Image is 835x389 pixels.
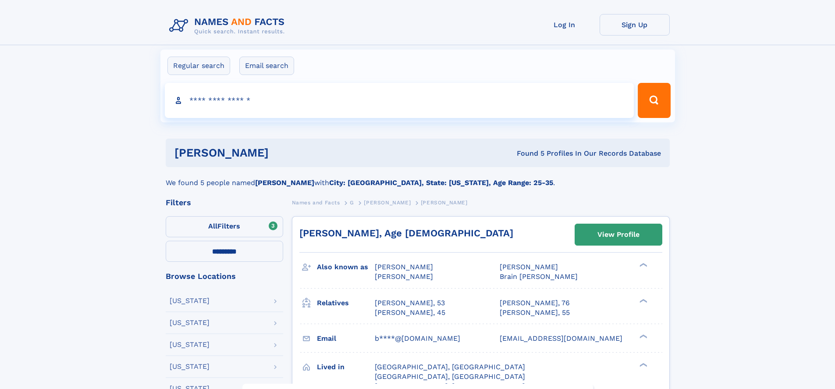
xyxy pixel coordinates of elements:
[166,167,670,188] div: We found 5 people named with .
[637,262,648,268] div: ❯
[364,197,411,208] a: [PERSON_NAME]
[174,147,393,158] h1: [PERSON_NAME]
[500,263,558,271] span: [PERSON_NAME]
[167,57,230,75] label: Regular search
[500,272,578,281] span: Brain [PERSON_NAME]
[166,216,283,237] label: Filters
[500,334,622,343] span: [EMAIL_ADDRESS][DOMAIN_NAME]
[364,200,411,206] span: [PERSON_NAME]
[208,222,217,230] span: All
[317,360,375,375] h3: Lived in
[600,14,670,36] a: Sign Up
[165,83,634,118] input: search input
[350,197,354,208] a: G
[500,308,570,318] a: [PERSON_NAME], 55
[638,83,670,118] button: Search Button
[170,363,210,370] div: [US_STATE]
[575,224,662,245] a: View Profile
[166,272,283,280] div: Browse Locations
[317,260,375,275] h3: Also known as
[375,263,433,271] span: [PERSON_NAME]
[170,319,210,326] div: [US_STATE]
[375,272,433,281] span: [PERSON_NAME]
[317,296,375,310] h3: Relatives
[637,362,648,368] div: ❯
[166,14,292,38] img: Logo Names and Facts
[375,372,525,381] span: [GEOGRAPHIC_DATA], [GEOGRAPHIC_DATA]
[317,331,375,346] h3: Email
[500,298,570,308] a: [PERSON_NAME], 76
[375,308,445,318] a: [PERSON_NAME], 45
[329,178,553,187] b: City: [GEOGRAPHIC_DATA], State: [US_STATE], Age Range: 25-35
[239,57,294,75] label: Email search
[166,199,283,207] div: Filters
[637,333,648,339] div: ❯
[350,200,354,206] span: G
[421,200,468,206] span: [PERSON_NAME]
[299,228,513,239] a: [PERSON_NAME], Age [DEMOGRAPHIC_DATA]
[637,298,648,303] div: ❯
[529,14,600,36] a: Log In
[170,297,210,304] div: [US_STATE]
[375,363,525,371] span: [GEOGRAPHIC_DATA], [GEOGRAPHIC_DATA]
[393,149,661,158] div: Found 5 Profiles In Our Records Database
[292,197,340,208] a: Names and Facts
[255,178,314,187] b: [PERSON_NAME]
[375,298,445,308] a: [PERSON_NAME], 53
[597,225,640,245] div: View Profile
[170,341,210,348] div: [US_STATE]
